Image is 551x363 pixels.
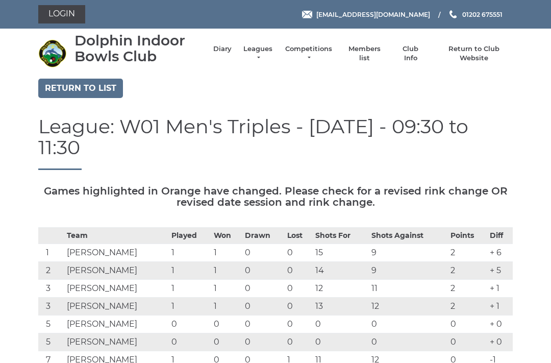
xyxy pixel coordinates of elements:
td: 5 [38,316,64,333]
h5: Games highlighted in Orange have changed. Please check for a revised rink change OR revised date ... [38,185,513,208]
td: 0 [242,244,285,262]
td: 0 [169,316,211,333]
td: + 1 [487,280,513,298]
td: 1 [38,244,64,262]
span: 01202 675551 [462,10,503,18]
td: [PERSON_NAME] [64,280,169,298]
td: 9 [369,262,448,280]
a: Diary [213,44,232,54]
td: 12 [369,298,448,316]
td: 1 [169,298,211,316]
td: [PERSON_NAME] [64,333,169,351]
th: Lost [285,228,313,244]
span: [EMAIL_ADDRESS][DOMAIN_NAME] [316,10,430,18]
td: 0 [448,333,488,351]
td: + 1 [487,298,513,316]
h1: League: W01 Men's Triples - [DATE] - 09:30 to 11:30 [38,116,513,171]
td: 2 [448,244,488,262]
td: 0 [369,333,448,351]
td: 0 [242,298,285,316]
img: Email [302,11,312,18]
td: 0 [369,316,448,333]
th: Drawn [242,228,285,244]
td: 1 [211,244,242,262]
a: Return to list [38,79,123,98]
td: 0 [285,333,313,351]
img: Phone us [449,10,457,18]
a: Competitions [284,44,333,63]
td: 2 [448,280,488,298]
td: 0 [242,333,285,351]
td: [PERSON_NAME] [64,244,169,262]
td: 0 [285,280,313,298]
td: + 5 [487,262,513,280]
td: 0 [242,316,285,333]
a: Email [EMAIL_ADDRESS][DOMAIN_NAME] [302,10,430,19]
td: + 0 [487,333,513,351]
td: 15 [313,244,368,262]
td: 2 [38,262,64,280]
td: 11 [369,280,448,298]
td: 1 [211,298,242,316]
td: 0 [169,333,211,351]
a: Return to Club Website [436,44,513,63]
td: 3 [38,280,64,298]
td: + 0 [487,316,513,333]
td: 2 [448,262,488,280]
td: 0 [313,316,368,333]
td: 0 [448,316,488,333]
td: 0 [211,316,242,333]
td: 0 [285,244,313,262]
th: Played [169,228,211,244]
td: 1 [211,262,242,280]
th: Shots For [313,228,368,244]
img: Dolphin Indoor Bowls Club [38,39,66,67]
div: Dolphin Indoor Bowls Club [74,33,203,64]
th: Shots Against [369,228,448,244]
td: 1 [211,280,242,298]
th: Points [448,228,488,244]
td: [PERSON_NAME] [64,298,169,316]
td: [PERSON_NAME] [64,262,169,280]
td: 2 [448,298,488,316]
a: Login [38,5,85,23]
td: 12 [313,280,368,298]
a: Leagues [242,44,274,63]
td: 0 [242,262,285,280]
td: 0 [285,298,313,316]
th: Diff [487,228,513,244]
a: Members list [343,44,385,63]
th: Won [211,228,242,244]
td: 0 [285,316,313,333]
a: Phone us 01202 675551 [448,10,503,19]
td: 0 [211,333,242,351]
td: 0 [313,333,368,351]
td: 0 [242,280,285,298]
td: [PERSON_NAME] [64,316,169,333]
td: 1 [169,280,211,298]
td: 14 [313,262,368,280]
td: 1 [169,262,211,280]
td: 5 [38,333,64,351]
td: 9 [369,244,448,262]
td: + 6 [487,244,513,262]
td: 3 [38,298,64,316]
a: Club Info [396,44,425,63]
td: 13 [313,298,368,316]
td: 0 [285,262,313,280]
th: Team [64,228,169,244]
td: 1 [169,244,211,262]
